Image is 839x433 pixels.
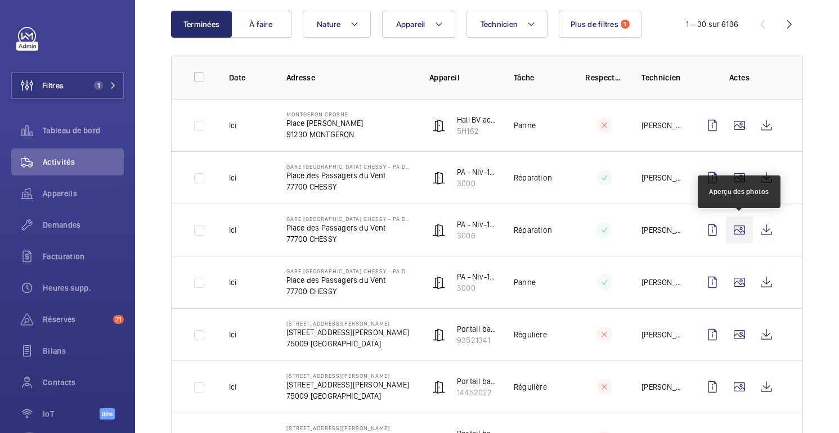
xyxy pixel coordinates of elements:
[641,330,698,339] font: [PERSON_NAME]
[183,20,219,29] font: Terminées
[42,81,64,90] font: Filtres
[229,225,237,234] font: Ici
[623,20,626,28] font: 1
[641,382,698,391] font: [PERSON_NAME]
[432,223,446,237] img: automatic_door.svg
[115,315,122,323] font: 71
[229,278,237,287] font: Ici
[457,377,519,386] font: Portail battant rue
[571,20,618,29] font: Plus de filtres
[382,11,455,38] button: Appareil
[457,168,684,177] font: PA - Niv-1 Quai 3 Zone Eurostar - repère J - 008547K-P-2-94-0-28
[641,225,698,234] font: [PERSON_NAME]
[457,115,565,124] font: Hall BV accès quai photomaton
[514,330,547,339] font: Régulière
[43,220,81,229] font: Demandes
[514,121,536,130] font: Panne
[457,324,558,333] font: Portail battant sortie parking
[396,20,425,29] font: Appareil
[432,380,446,394] img: automatic_door.svg
[457,127,479,136] font: 5H162
[286,425,390,431] font: [STREET_ADDRESS][PERSON_NAME]
[514,173,552,182] font: Réparation
[585,73,650,82] font: Respecter le délai
[43,157,75,166] font: Activités
[43,315,76,324] font: Réserves
[457,283,475,292] font: 3000
[641,121,698,130] font: [PERSON_NAME]
[97,82,100,89] font: 1
[286,320,390,327] font: [STREET_ADDRESS][PERSON_NAME]
[286,130,355,139] font: 91230 MONTGERON
[641,73,681,82] font: Technicien
[514,73,535,82] font: Tâche
[286,328,409,337] font: [STREET_ADDRESS][PERSON_NAME]
[641,278,698,287] font: [PERSON_NAME]
[43,189,77,198] font: Appareils
[286,276,386,285] font: Place des Passagers du Vent
[43,252,85,261] font: Facturation
[43,346,66,355] font: Bilans
[229,73,245,82] font: Date
[709,188,769,196] font: Aperçu des photos
[229,382,237,391] font: Ici
[466,11,548,38] button: Technicien
[457,231,475,240] font: 3006
[286,287,337,296] font: 77700 CHESSY
[432,328,446,341] img: automatic_door.svg
[457,388,492,397] font: 14452022
[229,173,237,182] font: Ici
[286,182,337,191] font: 77700 CHESSY
[229,121,237,130] font: Ici
[729,73,750,82] font: Actes
[286,119,363,128] font: Place [PERSON_NAME]
[432,276,446,289] img: automatic_door.svg
[286,372,390,379] font: [STREET_ADDRESS][PERSON_NAME]
[686,20,738,29] font: 1 – 30 sur 6136
[286,171,386,180] font: Place des Passagers du Vent
[249,20,272,29] font: À faire
[559,11,641,38] button: Plus de filtres1
[457,336,490,345] font: 93521341
[286,223,386,232] font: Place des Passagers du Vent
[286,380,409,389] font: [STREET_ADDRESS][PERSON_NAME]
[43,409,54,418] font: IoT
[457,272,684,281] font: PA - Niv-1 Quai 3 Zone Eurostar - repère J - 008547K-P-2-94-0-28
[43,378,76,387] font: Contacts
[231,11,291,38] button: À faire
[286,234,337,243] font: 77700 CHESSY
[11,72,124,99] button: Filtres1
[432,119,446,132] img: automatic_door.svg
[429,73,460,82] font: Appareil
[286,268,413,274] font: Gare [GEOGRAPHIC_DATA] Chessy - PA DOT
[286,339,381,348] font: 75009 [GEOGRAPHIC_DATA]
[514,382,547,391] font: Régulière
[317,20,341,29] font: Nature
[43,126,100,135] font: Tableau de bord
[286,111,348,118] font: MONTGERON CROSNE
[229,330,237,339] font: Ici
[514,225,552,234] font: Réparation
[641,173,698,182] font: [PERSON_NAME]
[432,171,446,184] img: automatic_door.svg
[286,163,413,170] font: Gare [GEOGRAPHIC_DATA] Chessy - PA DOT
[102,411,113,417] font: Bêta
[514,278,536,287] font: Panne
[457,179,475,188] font: 3000
[286,73,315,82] font: Adresse
[286,391,381,400] font: 75009 [GEOGRAPHIC_DATA]
[43,283,91,292] font: Heures supp.
[171,11,232,38] button: Terminées
[457,220,685,229] font: PA - Niv-1 Quai 3 Zone Eurostar - repère F - 008547K-P-2-94-0-35
[481,20,518,29] font: Technicien
[303,11,371,38] button: Nature
[286,215,413,222] font: Gare [GEOGRAPHIC_DATA] Chessy - PA DOT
